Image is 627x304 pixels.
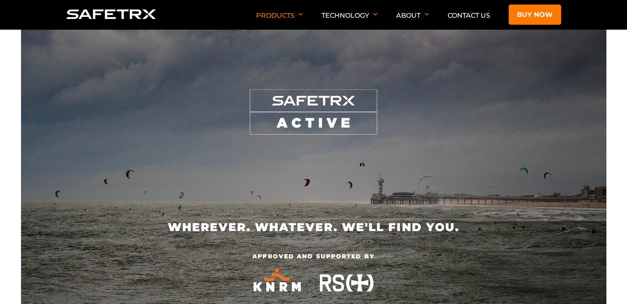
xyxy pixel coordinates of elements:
img: Logo SafeTrx [66,9,156,19]
img: Arrow down icon [373,13,378,16]
div: Approved and Supported by [245,252,382,293]
img: Arrow down icon [425,13,429,16]
img: Arrow down icon [298,13,303,16]
a: Buy now [509,5,561,25]
p: About [396,12,429,30]
p: Products [256,12,303,30]
h1: Wherever. Whatever. We'll find you. [168,222,460,232]
p: Technology [322,12,378,30]
img: SafeTrx Active logo [250,89,378,136]
a: Contact Us [448,12,490,19]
